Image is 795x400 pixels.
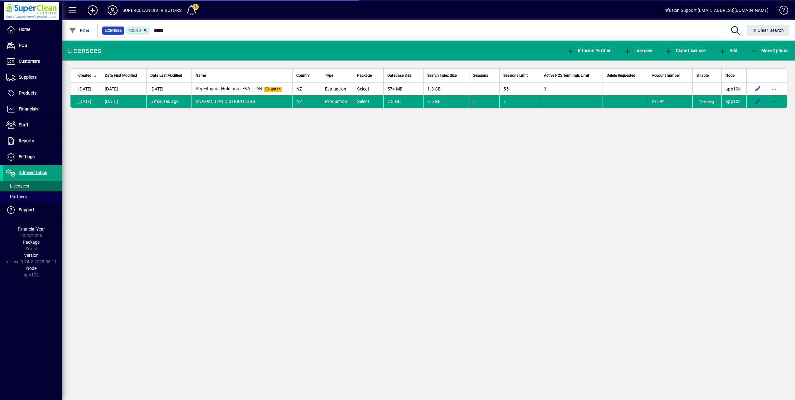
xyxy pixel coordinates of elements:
[123,5,182,15] div: SUPERCLEAN DISTRIBUTORS
[473,72,496,79] div: Sessions
[3,54,62,69] a: Customers
[752,28,784,33] span: Clear Search
[19,59,40,64] span: Customers
[665,48,705,53] span: Clone Licensee
[67,46,101,56] div: Licensees
[3,38,62,53] a: POS
[357,72,372,79] span: Package
[769,84,779,94] button: More options
[753,84,763,94] button: Edit
[103,5,123,16] button: Profile
[19,122,28,127] span: Staff
[725,72,743,79] div: Node
[19,138,34,143] span: Reports
[19,106,38,111] span: Financials
[292,95,321,108] td: NZ
[565,45,612,56] button: Infusion Partner
[196,72,288,79] div: Name
[296,72,317,79] div: Country
[150,72,188,79] div: Data Last Modified
[19,27,30,32] span: Home
[753,96,763,106] button: Edit
[423,83,469,95] td: 1.3 GB
[725,72,734,79] span: Node
[3,22,62,37] a: Home
[607,72,635,79] span: Delete Requested
[648,95,692,108] td: 21594
[19,154,35,159] span: Settings
[19,75,36,80] span: Suppliers
[387,72,420,79] div: Database Size
[23,240,40,245] span: Package
[146,83,191,95] td: [DATE]
[383,95,424,108] td: 7.3 GB
[3,70,62,85] a: Suppliers
[6,183,29,188] span: Licensees
[292,83,321,95] td: NZ
[146,95,191,108] td: 5 minutes ago
[70,83,101,95] td: [DATE]
[751,48,789,53] span: More Options
[19,207,34,212] span: Support
[387,72,411,79] span: Database Size
[567,48,611,53] span: Infusion Partner
[540,83,603,95] td: 3
[663,5,768,15] div: Infusion Support [EMAIL_ADDRESS][DOMAIN_NAME]
[325,72,333,79] span: Type
[128,28,141,33] span: Found
[196,86,262,91] span: Liquor Holdings - EVAL - AN
[196,86,207,91] em: Super
[3,202,62,218] a: Support
[622,45,654,56] button: Licensee
[469,95,499,108] td: 5
[383,83,424,95] td: 574 MB
[503,72,536,79] div: Sessions Limit
[78,72,91,79] span: Created
[544,72,599,79] div: Active POS Terminals Limit
[473,72,488,79] span: Sessions
[747,25,789,36] button: Clear
[101,95,146,108] td: [DATE]
[725,86,741,91] span: app104.prod.infusionbusinesssoftware.com
[325,72,349,79] div: Type
[3,181,62,191] a: Licensees
[357,72,379,79] div: Package
[19,43,27,48] span: POS
[105,72,137,79] span: Data First Modified
[717,45,739,56] button: Add
[544,72,589,79] span: Active POS Terminals Limit
[696,72,718,79] div: Billable
[749,45,790,56] button: More Options
[663,45,707,56] button: Clone Licensee
[105,72,143,79] div: Data First Modified
[196,99,209,104] em: SUPER
[719,48,737,53] span: Add
[353,83,383,95] td: Select
[69,28,90,33] span: Filter
[196,72,206,79] span: Name
[725,99,741,104] span: app102.prod.infusionbusinesssoftware.com
[775,1,787,22] a: Knowledge Base
[24,253,39,258] span: Version
[427,72,465,79] div: Search Index Size
[423,95,469,108] td: 9.6 GB
[503,72,528,79] span: Sessions Limit
[296,72,310,79] span: Country
[607,72,644,79] div: Delete Requested
[126,27,151,35] mat-chip: Found Status: Found
[264,87,282,92] span: Expired
[3,149,62,165] a: Settings
[698,100,716,105] span: Pending
[19,90,36,95] span: Products
[3,101,62,117] a: Financials
[196,99,255,104] span: CLEAN DISTRIBUTORS
[26,266,36,271] span: Node
[624,48,652,53] span: Licensee
[6,194,27,199] span: Partners
[3,117,62,133] a: Staff
[353,95,383,108] td: Select
[18,227,45,232] span: Financial Year
[3,133,62,149] a: Reports
[101,83,146,95] td: [DATE]
[105,27,122,34] span: Licensee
